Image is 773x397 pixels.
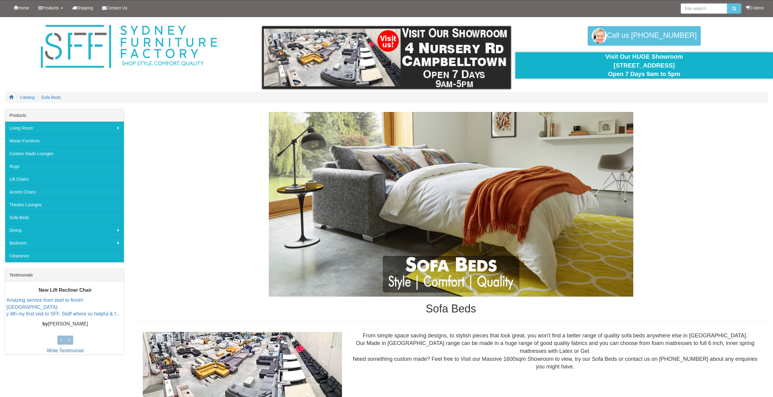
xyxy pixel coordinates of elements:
[5,109,124,122] div: Products
[133,303,768,315] h1: Sofa Beds
[5,249,124,262] a: Clearance
[6,298,120,317] a: Amazing service from start to finish! [GEOGRAPHIC_DATA]-y 8th my first visit to SFF. Staff where ...
[39,287,92,293] b: New Lift Recliner Chair
[18,5,29,10] span: Home
[97,0,132,16] a: Contact Us
[47,348,84,353] a: Write Testimonial
[20,95,35,100] a: Catalog
[5,224,124,237] a: Dining
[5,173,124,186] a: Lift Chairs
[6,321,124,328] p: [PERSON_NAME]
[520,52,768,78] div: Visit Our HUGE Showroom [STREET_ADDRESS] Open 7 Days 9am to 5pm
[42,321,48,326] b: by
[38,23,220,70] img: Sydney Furniture Factory
[5,147,124,160] a: Custom Made Lounges
[746,5,764,11] li: 0 items
[5,269,124,281] div: Testimonials
[262,26,511,89] img: showroom.gif
[9,0,34,16] a: Home
[5,160,124,173] a: Rugs
[5,122,124,134] a: Living Room
[5,198,124,211] a: Theatre Lounges
[5,237,124,249] a: Bedroom
[5,211,124,224] a: Sofa Beds
[681,3,727,14] input: Site search
[106,5,127,10] span: Contact Us
[68,0,98,16] a: Shipping
[347,332,764,371] div: From simple space saving designs, to stylish pieces that look great, you won't find a better rang...
[34,0,67,16] a: Products
[77,5,93,10] span: Shipping
[5,186,124,198] a: Accent Chairs
[42,5,59,10] span: Products
[5,134,124,147] a: Moran Furniture
[269,112,633,297] img: Sofa Beds
[41,95,61,100] a: Sofa Beds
